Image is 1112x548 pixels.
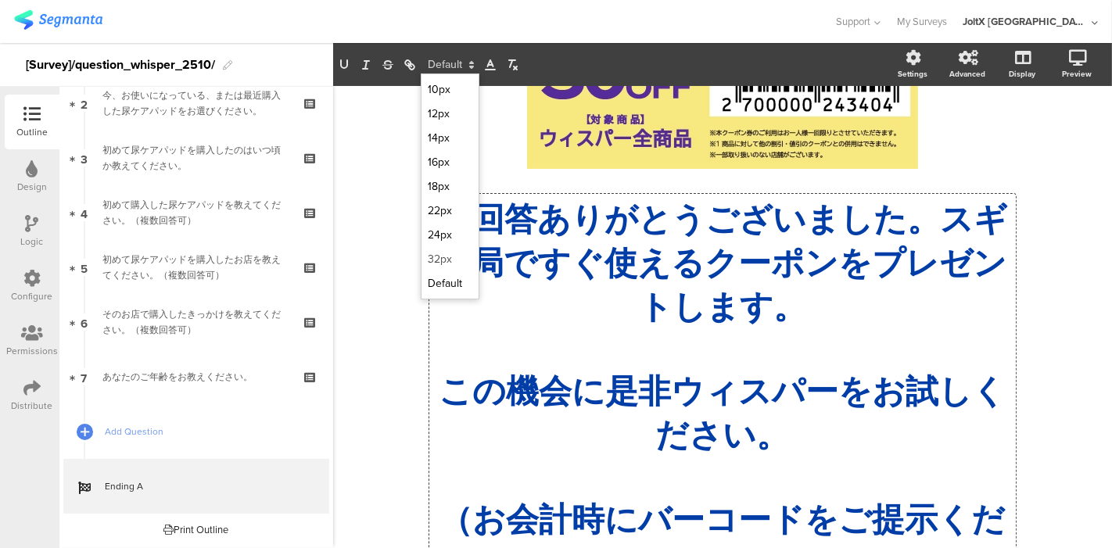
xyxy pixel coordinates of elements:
div: 初めて購入した尿ケアパッドを教えてください。（複数回答可） [102,197,289,228]
div: 今、お使いになっている、または最近購入した尿ケアパッドをお選びください。 [102,88,289,119]
span: 6 [81,313,88,331]
div: Outline [16,125,48,139]
span: 3 [81,149,88,167]
span: Add Question [105,424,305,439]
div: [Survey]/question_whisper_2510/ [26,52,215,77]
a: 6 そのお店で購入したきっかけを教えてください。（複数回答可） [63,295,329,349]
div: そのお店で購入したきっかけを教えてください。（複数回答可） [102,306,289,338]
div: Permissions [6,344,58,358]
div: 初めて尿ケアパッドを購入したのはいつ頃か教えてください。 [102,142,289,174]
span: 4 [81,204,88,221]
a: 5 初めて尿ケアパッドを購入したお店を教えてください。（複数回答可） [63,240,329,295]
div: Preview [1062,68,1092,80]
span: Ending A [105,478,305,494]
div: JoltX [GEOGRAPHIC_DATA] [963,14,1088,29]
span: 2 [81,95,88,112]
p: ご回答ありがとうございました。スギ薬局ですぐ使えるクーポンをプレゼントします。 [433,198,1012,329]
div: Distribute [12,399,53,413]
a: 7 あなたのご年齢をお教えください。 [63,349,329,404]
a: 3 初めて尿ケアパッドを購入したのはいつ頃か教えてください。 [63,131,329,185]
span: 7 [81,368,88,385]
div: Display [1009,68,1035,80]
a: 2 今、お使いになっている、または最近購入した尿ケアパッドをお選びください。 [63,76,329,131]
div: Advanced [949,68,985,80]
a: 4 初めて購入した尿ケアパッドを教えてください。（複数回答可） [63,185,329,240]
div: Design [17,180,47,194]
p: この機会に是非ウィスパーをお試しください。 [433,370,1012,457]
img: segmanta logo [14,10,102,30]
div: Logic [21,235,44,249]
span: Support [837,14,871,29]
span: 5 [81,259,88,276]
a: Ending A [63,459,329,514]
div: 初めて尿ケアパッドを購入したお店を教えてください。（複数回答可） [102,252,289,283]
div: Configure [12,289,53,303]
div: Print Outline [164,522,229,537]
div: あなたのご年齢をお教えください。 [102,369,289,385]
div: Settings [898,68,927,80]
